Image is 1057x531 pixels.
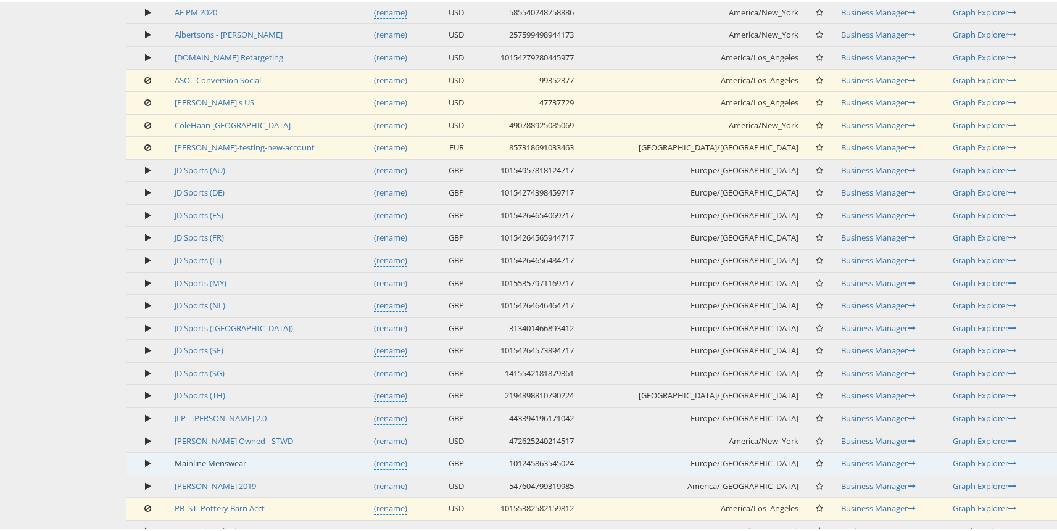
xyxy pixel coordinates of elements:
td: Europe/[GEOGRAPHIC_DATA] [579,360,803,382]
td: GBP [412,292,469,315]
a: Business Manager [841,4,916,15]
td: GBP [412,202,469,224]
a: JD Sports (SG) [175,365,225,376]
td: USD [412,67,469,89]
a: Business Manager [841,252,916,263]
a: Graph Explorer [953,27,1016,38]
td: 313401466893412 [469,315,579,337]
td: 10154264646464717 [469,292,579,315]
a: (rename) [374,94,407,107]
td: 857318691033463 [469,134,579,157]
td: 2194898810790224 [469,382,579,405]
a: Graph Explorer [953,320,1016,331]
a: (rename) [374,27,407,39]
a: JD Sports (TH) [175,387,225,398]
td: Europe/[GEOGRAPHIC_DATA] [579,405,803,427]
a: Graph Explorer [953,275,1016,286]
a: JLP - [PERSON_NAME] 2.0 [175,410,267,421]
a: Graph Explorer [953,342,1016,353]
td: USD [412,89,469,112]
td: Europe/[GEOGRAPHIC_DATA] [579,157,803,179]
td: EUR [412,134,469,157]
a: JD Sports ([GEOGRAPHIC_DATA]) [175,320,293,331]
td: 1415542181879361 [469,360,579,382]
a: Business Manager [841,410,916,421]
a: AE PM 2020 [175,4,217,15]
td: America/New_York [579,112,803,134]
a: Graph Explorer [953,410,1016,421]
a: Graph Explorer [953,72,1016,83]
td: 547604799319985 [469,472,579,495]
td: USD [412,44,469,67]
a: [PERSON_NAME]'s US [175,94,254,105]
a: Business Manager [841,387,916,398]
a: JD Sports (SE) [175,342,223,353]
a: (rename) [374,297,407,310]
td: 47737729 [469,89,579,112]
a: Business Manager [841,455,916,466]
td: America/Los_Angeles [579,495,803,518]
td: 10155382582159812 [469,495,579,518]
a: Business Manager [841,320,916,331]
a: (rename) [374,117,407,130]
a: Business Manager [841,184,916,196]
td: GBP [412,382,469,405]
a: Graph Explorer [953,139,1016,150]
a: Business Manager [841,433,916,444]
a: ColeHaan [GEOGRAPHIC_DATA] [175,117,291,128]
a: Graph Explorer [953,387,1016,398]
a: Business Manager [841,365,916,376]
td: America/Los_Angeles [579,44,803,67]
td: America/[GEOGRAPHIC_DATA] [579,472,803,495]
a: Business Manager [841,297,916,308]
a: Graph Explorer [953,49,1016,60]
a: Graph Explorer [953,229,1016,241]
a: Graph Explorer [953,207,1016,218]
a: (rename) [374,49,407,62]
a: JD Sports (NL) [175,297,225,308]
a: (rename) [374,410,407,422]
a: Graph Explorer [953,433,1016,444]
a: [PERSON_NAME] 2019 [175,478,256,489]
td: USD [412,112,469,134]
a: Business Manager [841,27,916,38]
a: Graph Explorer [953,162,1016,173]
td: America/Los_Angeles [579,67,803,89]
a: Albertsons - [PERSON_NAME] [175,27,283,38]
a: (rename) [374,229,407,242]
td: GBP [412,405,469,427]
a: (rename) [374,387,407,400]
td: Europe/[GEOGRAPHIC_DATA] [579,202,803,224]
td: 10154957818124717 [469,157,579,179]
a: (rename) [374,320,407,332]
a: Business Manager [841,275,916,286]
a: Graph Explorer [953,365,1016,376]
td: Europe/[GEOGRAPHIC_DATA] [579,224,803,247]
td: Europe/[GEOGRAPHIC_DATA] [579,450,803,473]
a: (rename) [374,4,407,17]
td: 443394196171042 [469,405,579,427]
td: 10154264656484717 [469,247,579,270]
a: [PERSON_NAME] Owned - STWD [175,433,293,444]
a: Graph Explorer [953,297,1016,308]
a: (rename) [374,275,407,287]
a: Business Manager [841,207,916,218]
a: Business Manager [841,162,916,173]
a: JD Sports (MY) [175,275,226,286]
td: GBP [412,360,469,382]
a: ASO - Conversion Social [175,72,261,83]
td: 10155357971169717 [469,270,579,292]
a: Graph Explorer [953,184,1016,196]
a: [DOMAIN_NAME] Retargeting [175,49,283,60]
a: Graph Explorer [953,94,1016,105]
a: Graph Explorer [953,252,1016,263]
a: Business Manager [841,94,916,105]
td: USD [412,495,469,518]
a: (rename) [374,207,407,220]
td: 99352377 [469,67,579,89]
a: (rename) [374,365,407,377]
a: (rename) [374,139,407,152]
td: GBP [412,337,469,360]
td: 10154274398459717 [469,179,579,202]
td: America/New_York [579,427,803,450]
